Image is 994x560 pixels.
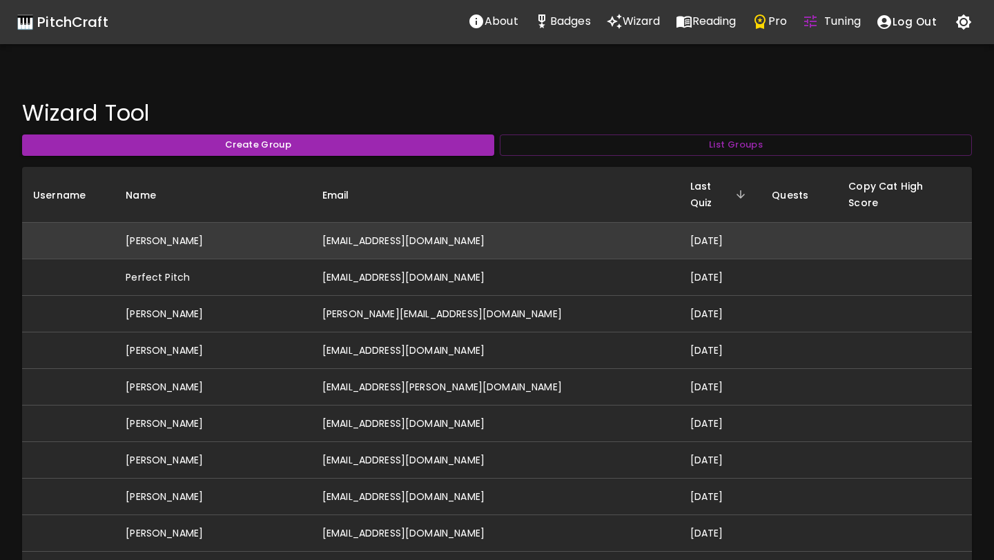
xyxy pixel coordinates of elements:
td: [EMAIL_ADDRESS][DOMAIN_NAME] [311,223,679,259]
td: [DATE] [679,406,761,442]
a: Pro [744,8,795,37]
p: Pro [768,13,787,30]
td: [PERSON_NAME][EMAIL_ADDRESS][DOMAIN_NAME] [311,296,679,332]
button: Stats [526,8,598,35]
td: [EMAIL_ADDRESS][DOMAIN_NAME] [311,442,679,479]
td: [EMAIL_ADDRESS][DOMAIN_NAME] [311,259,679,296]
p: Tuning [824,13,861,30]
td: Perfect Pitch [115,259,311,296]
p: Wizard [623,13,661,30]
td: [DATE] [679,332,761,369]
button: Pro [744,8,795,35]
button: List Groups [500,134,972,156]
td: [PERSON_NAME] [115,369,311,406]
p: About [485,13,518,30]
td: [DATE] [679,223,761,259]
p: Badges [550,13,591,30]
button: Tuning Quiz [795,8,868,35]
td: [DATE] [679,369,761,406]
td: [EMAIL_ADDRESS][PERSON_NAME][DOMAIN_NAME] [311,369,679,406]
button: Create Group [22,134,494,156]
button: Reading [668,8,744,35]
td: [EMAIL_ADDRESS][DOMAIN_NAME] [311,515,679,552]
span: Email [322,187,367,203]
td: [PERSON_NAME] [115,332,311,369]
a: Wizard [598,8,668,37]
span: Quests [772,187,826,203]
a: Reading [668,8,744,37]
td: [EMAIL_ADDRESS][DOMAIN_NAME] [311,332,679,369]
td: [PERSON_NAME] [115,479,311,515]
td: [DATE] [679,479,761,515]
td: [DATE] [679,442,761,479]
td: [PERSON_NAME] [115,515,311,552]
span: Name [126,187,174,203]
td: [PERSON_NAME] [115,296,311,332]
a: Stats [526,8,598,37]
td: [PERSON_NAME] [115,223,311,259]
td: [PERSON_NAME] [115,406,311,442]
button: About [460,8,526,35]
span: Last Quiz [690,178,750,211]
td: [PERSON_NAME] [115,442,311,479]
p: Reading [692,13,737,30]
td: [EMAIL_ADDRESS][DOMAIN_NAME] [311,479,679,515]
a: Tuning Quiz [795,8,868,37]
span: Copy Cat High Score [848,178,961,211]
h4: Wizard Tool [22,99,972,127]
td: [EMAIL_ADDRESS][DOMAIN_NAME] [311,406,679,442]
button: account of current user [868,8,944,37]
a: About [460,8,526,37]
span: Username [33,187,104,203]
td: [DATE] [679,515,761,552]
button: Wizard [598,8,668,35]
td: [DATE] [679,296,761,332]
a: 🎹 PitchCraft [17,11,108,33]
td: [DATE] [679,259,761,296]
